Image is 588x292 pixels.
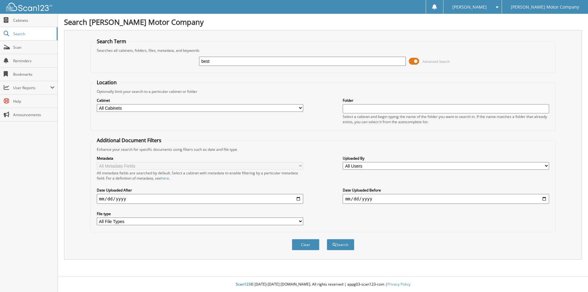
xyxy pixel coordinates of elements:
[13,31,54,36] span: Search
[343,188,549,193] label: Date Uploaded Before
[292,239,319,250] button: Clear
[94,38,129,45] legend: Search Term
[343,194,549,204] input: end
[97,194,303,204] input: start
[327,239,354,250] button: Search
[161,176,169,181] a: here
[13,72,55,77] span: Bookmarks
[236,282,251,287] span: Scan123
[13,112,55,117] span: Announcements
[97,170,303,181] div: All metadata fields are searched by default. Select a cabinet with metadata to enable filtering b...
[6,3,52,11] img: scan123-logo-white.svg
[511,5,579,9] span: [PERSON_NAME] Motor Company
[94,89,552,94] div: Optionally limit your search to a particular cabinet or folder
[94,147,552,152] div: Enhance your search for specific documents using filters such as date and file type.
[387,282,410,287] a: Privacy Policy
[13,85,50,90] span: User Reports
[94,48,552,53] div: Searches all cabinets, folders, files, metadata, and keywords
[58,277,588,292] div: © [DATE]-[DATE] [DOMAIN_NAME]. All rights reserved | appg03-scan123-com |
[343,114,549,124] div: Select a cabinet and begin typing the name of the folder you want to search in. If the name match...
[64,17,582,27] h1: Search [PERSON_NAME] Motor Company
[13,99,55,104] span: Help
[13,58,55,63] span: Reminders
[13,18,55,23] span: Cabinets
[97,98,303,103] label: Cabinet
[97,211,303,216] label: File type
[94,79,120,86] legend: Location
[97,188,303,193] label: Date Uploaded After
[97,156,303,161] label: Metadata
[423,59,450,64] span: Advanced Search
[94,137,164,144] legend: Additional Document Filters
[343,156,549,161] label: Uploaded By
[13,45,55,50] span: Scan
[452,5,487,9] span: [PERSON_NAME]
[343,98,549,103] label: Folder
